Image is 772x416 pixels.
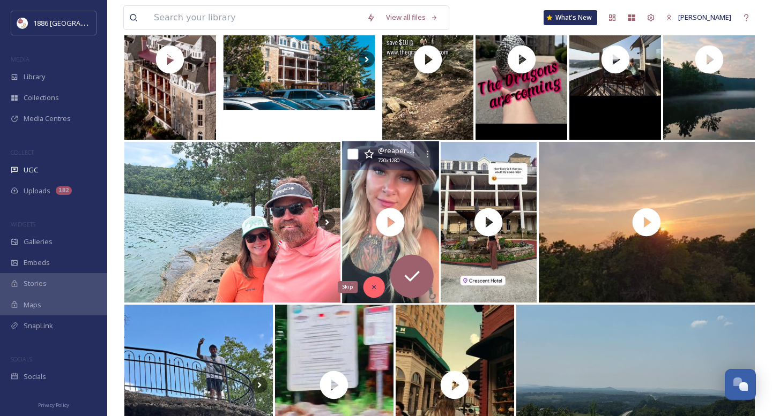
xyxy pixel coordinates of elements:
[56,186,72,195] div: 182
[33,18,118,28] span: 1886 [GEOGRAPHIC_DATA]
[38,402,69,409] span: Privacy Policy
[381,7,443,28] a: View all files
[544,10,597,25] a: What's New
[378,157,399,165] span: 720 x 1280
[342,141,440,304] img: thumbnail
[124,142,340,302] img: Little getaway with my love scharme to our favorite Arkansas mountain town #eurekasprings First t...
[725,369,756,400] button: Open Chat
[24,186,50,196] span: Uploads
[24,165,38,175] span: UGC
[539,142,755,302] img: thumbnail
[11,355,32,363] span: SOCIALS
[24,372,46,382] span: Socials
[24,278,47,289] span: Stories
[24,114,71,124] span: Media Centres
[38,398,69,411] a: Privacy Policy
[660,7,737,28] a: [PERSON_NAME]
[378,145,434,155] span: @ reaper_sweets
[11,220,35,228] span: WIDGETS
[11,148,34,156] span: COLLECT
[24,237,53,247] span: Galleries
[338,281,358,293] div: Skip
[24,93,59,103] span: Collections
[17,18,28,28] img: logos.png
[24,321,53,331] span: SnapLink
[149,6,361,29] input: Search your library
[24,72,45,82] span: Library
[11,55,29,63] span: MEDIA
[440,142,537,302] img: thumbnail
[24,258,50,268] span: Embeds
[678,12,731,22] span: [PERSON_NAME]
[24,300,41,310] span: Maps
